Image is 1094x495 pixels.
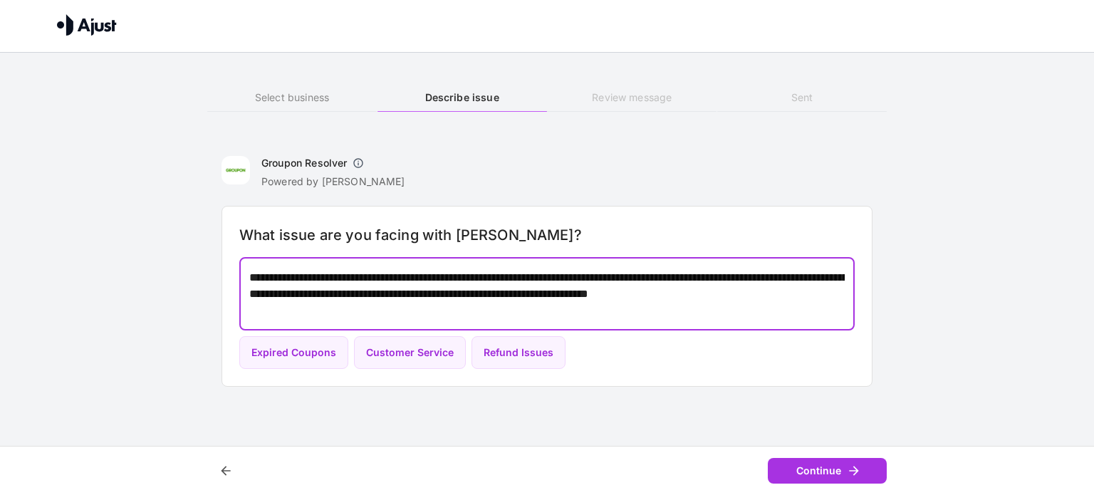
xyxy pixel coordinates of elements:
img: Groupon [222,156,250,184]
button: Customer Service [354,336,466,370]
h6: Sent [717,90,887,105]
h6: Groupon Resolver [261,156,347,170]
button: Refund Issues [472,336,566,370]
button: Expired Coupons [239,336,348,370]
img: Ajust [57,14,117,36]
h6: Review message [547,90,717,105]
h6: Describe issue [377,90,547,105]
p: Powered by [PERSON_NAME] [261,174,405,189]
h6: What issue are you facing with [PERSON_NAME]? [239,224,855,246]
h6: Select business [207,90,377,105]
button: Continue [768,458,887,484]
